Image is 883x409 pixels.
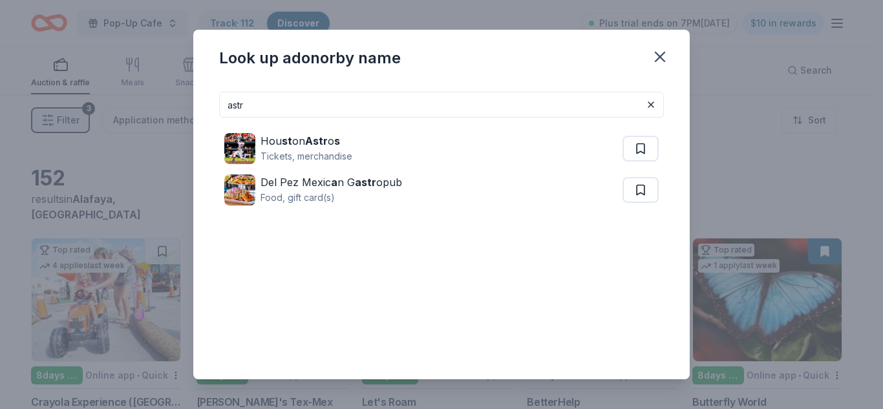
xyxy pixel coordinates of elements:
strong: s [334,134,340,147]
strong: Astr [305,134,328,147]
div: Hou on o [261,133,352,149]
strong: st [282,134,292,147]
div: Del Pez Mexic n G opub [261,174,402,190]
div: Food, gift card(s) [261,190,402,205]
div: Tickets, merchandise [261,149,352,164]
strong: astr [355,176,376,189]
div: Look up a donor by name [219,48,401,68]
img: Image for Houston Astros [224,133,255,164]
strong: a [331,176,337,189]
img: Image for Del Pez Mexican Gastropub [224,174,255,205]
input: Search [219,92,664,118]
